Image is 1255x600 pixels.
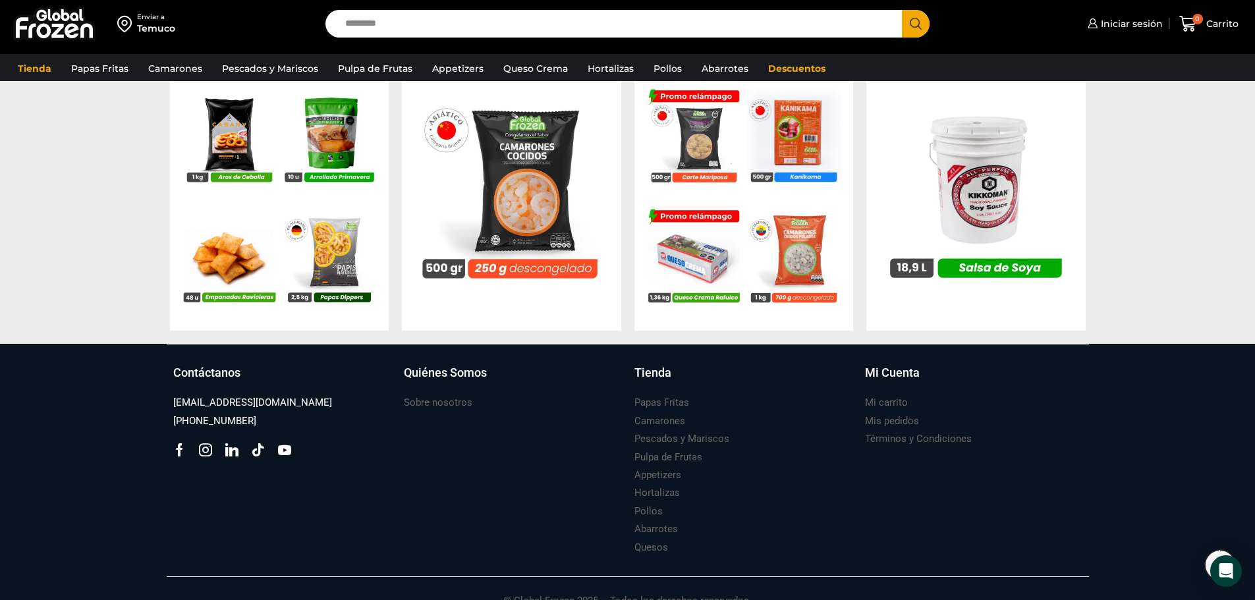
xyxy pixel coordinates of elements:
[634,450,702,464] h3: Pulpa de Frutas
[634,394,689,412] a: Papas Fritas
[497,56,574,81] a: Queso Crema
[865,412,919,430] a: Mis pedidos
[634,414,685,428] h3: Camarones
[762,56,832,81] a: Descuentos
[865,396,908,410] h3: Mi carrito
[695,56,755,81] a: Abarrotes
[634,430,729,448] a: Pescados y Mariscos
[865,414,919,428] h3: Mis pedidos
[1203,17,1239,30] span: Carrito
[404,394,472,412] a: Sobre nosotros
[634,505,663,518] h3: Pollos
[865,364,1082,395] a: Mi Cuenta
[404,364,487,381] h3: Quiénes Somos
[634,364,671,381] h3: Tienda
[1098,17,1163,30] span: Iniciar sesión
[65,56,135,81] a: Papas Fritas
[1176,9,1242,40] a: 0 Carrito
[1084,11,1163,37] a: Iniciar sesión
[173,412,256,430] a: [PHONE_NUMBER]
[902,10,930,38] button: Search button
[137,22,175,35] div: Temuco
[634,522,678,536] h3: Abarrotes
[647,56,688,81] a: Pollos
[142,56,209,81] a: Camarones
[634,396,689,410] h3: Papas Fritas
[426,56,490,81] a: Appetizers
[634,364,852,395] a: Tienda
[634,466,681,484] a: Appetizers
[173,396,332,410] h3: [EMAIL_ADDRESS][DOMAIN_NAME]
[173,364,240,381] h3: Contáctanos
[865,430,972,448] a: Términos y Condiciones
[11,56,58,81] a: Tienda
[634,449,702,466] a: Pulpa de Frutas
[173,414,256,428] h3: [PHONE_NUMBER]
[634,539,668,557] a: Quesos
[634,520,678,538] a: Abarrotes
[173,364,391,395] a: Contáctanos
[634,486,680,500] h3: Hortalizas
[865,394,908,412] a: Mi carrito
[404,364,621,395] a: Quiénes Somos
[634,484,680,502] a: Hortalizas
[634,541,668,555] h3: Quesos
[173,394,332,412] a: [EMAIL_ADDRESS][DOMAIN_NAME]
[634,412,685,430] a: Camarones
[1210,555,1242,587] div: Open Intercom Messenger
[215,56,325,81] a: Pescados y Mariscos
[404,396,472,410] h3: Sobre nosotros
[581,56,640,81] a: Hortalizas
[634,468,681,482] h3: Appetizers
[331,56,419,81] a: Pulpa de Frutas
[634,432,729,446] h3: Pescados y Mariscos
[634,503,663,520] a: Pollos
[865,364,920,381] h3: Mi Cuenta
[137,13,175,22] div: Enviar a
[1192,14,1203,24] span: 0
[865,432,972,446] h3: Términos y Condiciones
[117,13,137,35] img: address-field-icon.svg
